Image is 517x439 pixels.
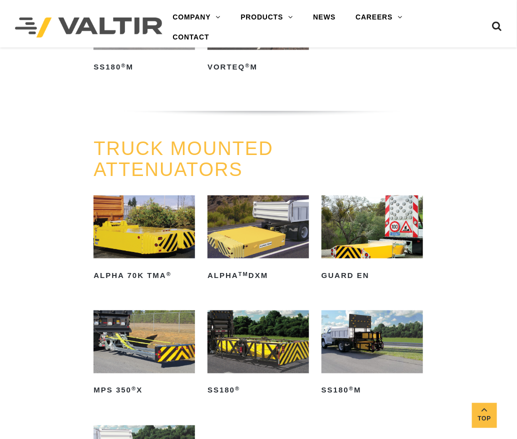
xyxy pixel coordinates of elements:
[121,62,126,68] sup: ®
[207,267,309,283] h2: ALPHA DXM
[321,382,423,398] h2: SS180 M
[472,403,497,428] a: Top
[166,271,171,277] sup: ®
[235,386,240,392] sup: ®
[321,267,423,283] h2: GUARD EN
[207,310,309,398] a: SS180®
[207,59,309,75] h2: VORTEQ M
[131,386,136,392] sup: ®
[349,386,354,392] sup: ®
[345,7,412,27] a: CAREERS
[303,7,345,27] a: NEWS
[472,413,497,424] span: Top
[321,195,423,283] a: GUARD EN
[162,7,230,27] a: COMPANY
[15,17,162,37] img: Valtir
[321,310,423,398] a: SS180®M
[162,27,219,47] a: CONTACT
[207,195,309,283] a: ALPHATMDXM
[238,271,248,277] sup: TM
[93,59,195,75] h2: SS180 M
[93,195,195,283] a: ALPHA 70K TMA®
[93,267,195,283] h2: ALPHA 70K TMA
[207,382,309,398] h2: SS180
[245,62,250,68] sup: ®
[93,310,195,398] a: MPS 350®X
[230,7,303,27] a: PRODUCTS
[93,138,273,180] a: TRUCK MOUNTED ATTENUATORS
[93,382,195,398] h2: MPS 350 X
